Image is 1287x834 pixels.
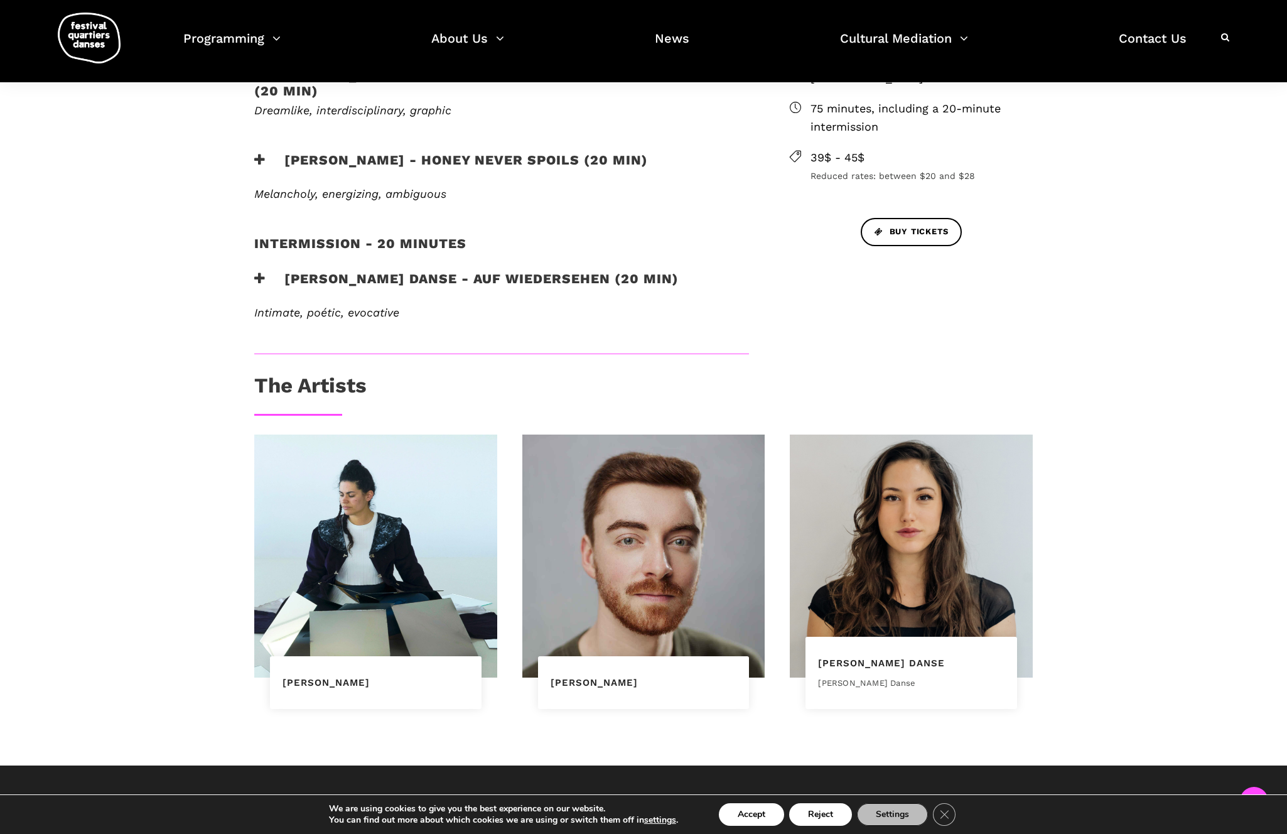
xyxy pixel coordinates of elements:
span: Reduced rates: between $20 and $28 [810,169,1033,183]
span: Buy tickets [875,225,949,239]
a: Buy tickets [861,218,962,246]
em: Intimate, poétic, evocative [254,306,399,319]
span: 39$ - 45$ [810,149,1033,167]
h3: [PERSON_NAME] Danse - Auf Wiedersehen (20 min) [254,271,679,302]
h1: The Artists [254,373,367,404]
p: You can find out more about which cookies we are using or switch them off in . [329,815,678,826]
button: Reject [789,803,852,826]
span: Melancholy, energizing, ambiguous [254,187,446,200]
a: Cultural Mediation [840,28,968,65]
img: logo-fqd-med [58,13,121,63]
a: [PERSON_NAME] Danse [818,658,945,669]
a: [PERSON_NAME] [283,677,370,688]
button: settings [644,815,676,826]
a: Programming [183,28,281,65]
button: Close GDPR Cookie Banner [933,803,956,826]
button: Settings [857,803,928,826]
button: Accept [719,803,784,826]
a: About Us [431,28,504,65]
div: [PERSON_NAME] Danse [818,677,1004,690]
h3: [PERSON_NAME] - WAHSIPEKUK : Au-delà des montagnes (20 min) [254,67,749,99]
h3: [PERSON_NAME] - Honey Never Spoils (20 min) [254,152,648,183]
span: Dreamlike, interdisciplinary, graphic [254,104,451,117]
p: We are using cookies to give you the best experience on our website. [329,803,678,815]
a: News [655,28,689,65]
span: 75 minutes, including a 20-minute intermission [810,100,1033,136]
h2: Intermission - 20 minutes [254,236,466,267]
a: [PERSON_NAME] [551,677,638,688]
a: Contact Us [1119,28,1187,65]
